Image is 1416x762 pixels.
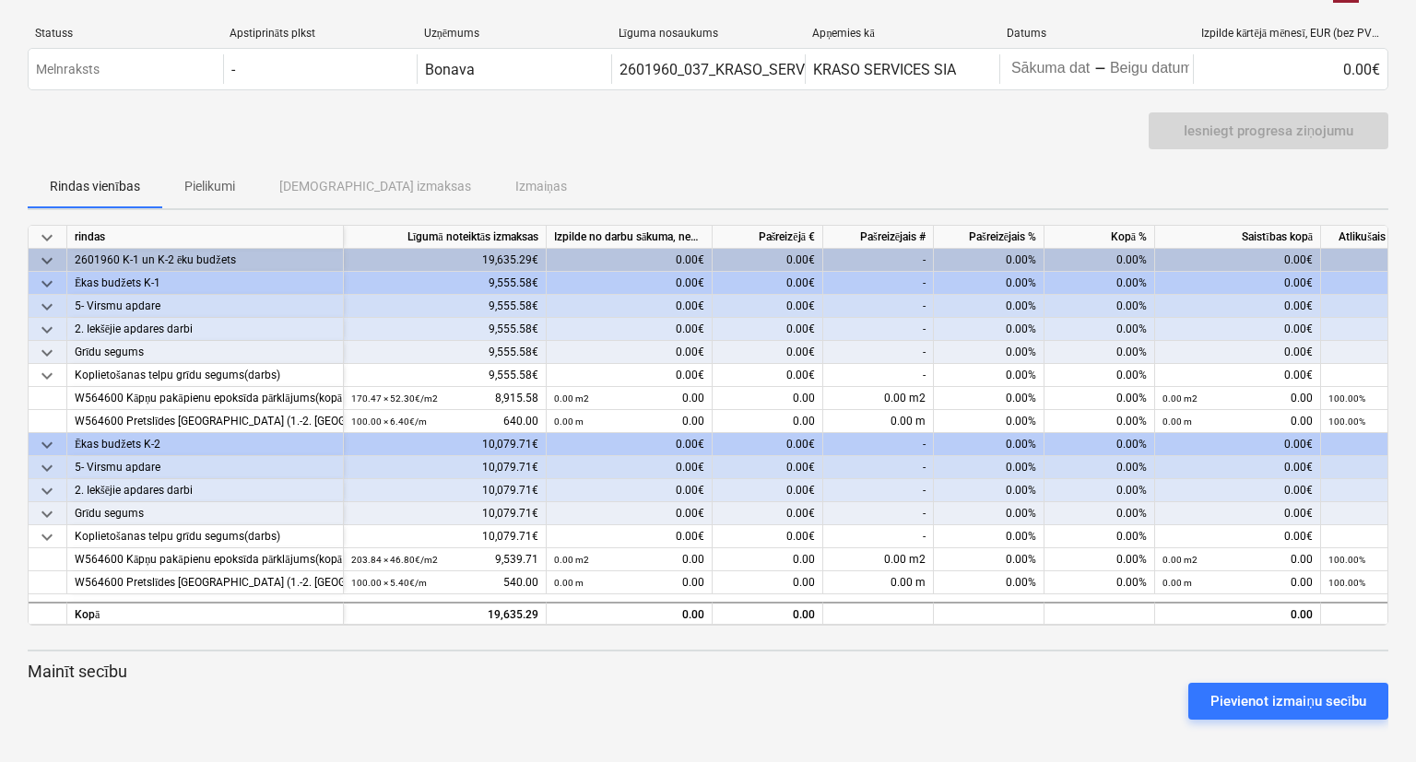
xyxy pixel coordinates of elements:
[934,341,1044,364] div: 0.00%
[36,342,58,364] span: keyboard_arrow_down
[1162,410,1313,433] div: 0.00
[36,434,58,456] span: keyboard_arrow_down
[713,602,823,625] div: 0.00
[36,503,58,525] span: keyboard_arrow_down
[344,318,547,341] div: 9,555.58€
[934,525,1044,548] div: 0.00%
[934,456,1044,479] div: 0.00%
[1155,318,1321,341] div: 0.00€
[36,480,58,502] span: keyboard_arrow_down
[713,479,823,502] div: 0.00€
[1044,571,1155,594] div: 0.00%
[36,365,58,387] span: keyboard_arrow_down
[1328,578,1365,588] small: 100.00%
[713,410,823,433] div: 0.00
[75,571,336,594] div: W564600 Pretslīdes [GEOGRAPHIC_DATA] (1.-2. [GEOGRAPHIC_DATA])
[554,410,704,433] div: 0.00
[823,456,934,479] div: -
[1155,479,1321,502] div: 0.00€
[823,387,934,410] div: 0.00 m2
[1155,272,1321,295] div: 0.00€
[1155,456,1321,479] div: 0.00€
[1210,689,1366,713] div: Pievienot izmaiņu secību
[75,318,336,341] div: 2. Iekšējie apdares darbi
[36,526,58,548] span: keyboard_arrow_down
[823,502,934,525] div: -
[547,525,713,548] div: 0.00€
[351,604,538,627] div: 19,635.29
[424,27,604,41] div: Uzņēmums
[1106,56,1193,82] input: Beigu datums
[823,318,934,341] div: -
[713,571,823,594] div: 0.00
[812,27,992,41] div: Apņemies kā
[1155,502,1321,525] div: 0.00€
[1193,54,1387,84] div: 0.00€
[934,479,1044,502] div: 0.00%
[1094,64,1106,75] div: -
[344,479,547,502] div: 10,079.71€
[823,571,934,594] div: 0.00 m
[75,433,336,456] div: Ēkas budžets K-2
[1155,525,1321,548] div: 0.00€
[713,364,823,387] div: 0.00€
[823,364,934,387] div: -
[547,226,713,249] div: Izpilde no darbu sākuma, neskaitot kārtējā mēneša izpildi
[1044,272,1155,295] div: 0.00%
[713,318,823,341] div: 0.00€
[934,272,1044,295] div: 0.00%
[230,27,409,41] div: Apstiprināts plkst
[934,571,1044,594] div: 0.00%
[554,555,589,565] small: 0.00 m2
[547,295,713,318] div: 0.00€
[75,548,336,571] div: W564600 Kāpņu pakāpienu epoksīda pārklājums(kopā ar materiālu)
[1155,341,1321,364] div: 0.00€
[1162,571,1313,594] div: 0.00
[1044,249,1155,272] div: 0.00%
[1162,548,1313,571] div: 0.00
[934,387,1044,410] div: 0.00%
[1044,525,1155,548] div: 0.00%
[1188,683,1388,720] button: Pievienot izmaiņu secību
[934,502,1044,525] div: 0.00%
[934,548,1044,571] div: 0.00%
[1155,364,1321,387] div: 0.00€
[823,433,934,456] div: -
[351,548,538,571] div: 9,539.71
[344,433,547,456] div: 10,079.71€
[713,456,823,479] div: 0.00€
[36,60,100,79] p: Melnraksts
[351,578,427,588] small: 100.00 × 5.40€ / m
[713,433,823,456] div: 0.00€
[75,364,336,387] div: Koplietošanas telpu grīdu segums(darbs)
[1044,433,1155,456] div: 0.00%
[934,433,1044,456] div: 0.00%
[554,548,704,571] div: 0.00
[934,226,1044,249] div: Pašreizējais %
[344,226,547,249] div: Līgumā noteiktās izmaksas
[713,249,823,272] div: 0.00€
[75,502,336,525] div: Grīdu segums
[547,341,713,364] div: 0.00€
[1044,318,1155,341] div: 0.00%
[547,272,713,295] div: 0.00€
[823,272,934,295] div: -
[1328,393,1365,404] small: 100.00%
[823,226,934,249] div: Pašreizējais #
[344,272,547,295] div: 9,555.58€
[554,416,584,427] small: 0.00 m
[713,341,823,364] div: 0.00€
[934,295,1044,318] div: 0.00%
[75,479,336,502] div: 2. Iekšējie apdares darbi
[28,661,1388,683] p: Mainīt secību
[713,548,823,571] div: 0.00
[351,410,538,433] div: 640.00
[1044,341,1155,364] div: 0.00%
[1044,226,1155,249] div: Kopā %
[823,295,934,318] div: -
[713,295,823,318] div: 0.00€
[547,249,713,272] div: 0.00€
[351,393,438,404] small: 170.47 × 52.30€ / m2
[75,249,336,272] div: 2601960 K-1 un K-2 ēku budžets
[75,387,336,410] div: W564600 Kāpņu pakāpienu epoksīda pārklājums(kopā ar materiālu)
